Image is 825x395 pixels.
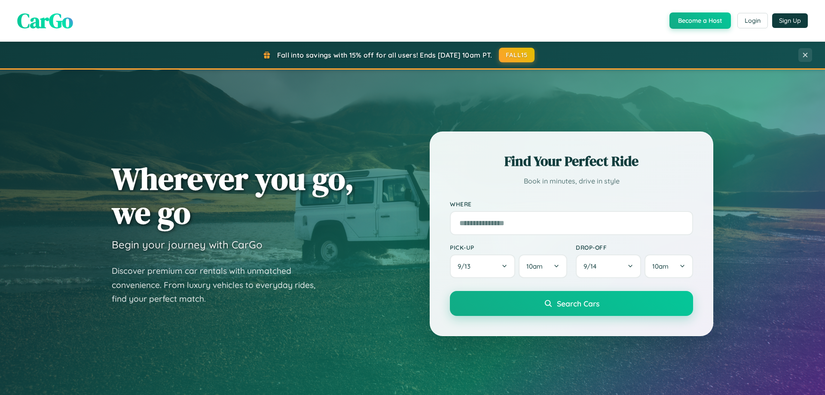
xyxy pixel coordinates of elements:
[669,12,731,29] button: Become a Host
[450,152,693,171] h2: Find Your Perfect Ride
[737,13,768,28] button: Login
[450,175,693,187] p: Book in minutes, drive in style
[526,262,543,270] span: 10am
[112,162,354,230] h1: Wherever you go, we go
[112,264,327,306] p: Discover premium car rentals with unmatched convenience. From luxury vehicles to everyday rides, ...
[458,262,475,270] span: 9 / 13
[277,51,492,59] span: Fall into savings with 15% off for all users! Ends [DATE] 10am PT.
[584,262,601,270] span: 9 / 14
[557,299,599,308] span: Search Cars
[450,200,693,208] label: Where
[17,6,73,35] span: CarGo
[576,254,641,278] button: 9/14
[450,291,693,316] button: Search Cars
[519,254,567,278] button: 10am
[772,13,808,28] button: Sign Up
[576,244,693,251] label: Drop-off
[652,262,669,270] span: 10am
[499,48,535,62] button: FALL15
[450,244,567,251] label: Pick-up
[112,238,263,251] h3: Begin your journey with CarGo
[645,254,693,278] button: 10am
[450,254,515,278] button: 9/13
